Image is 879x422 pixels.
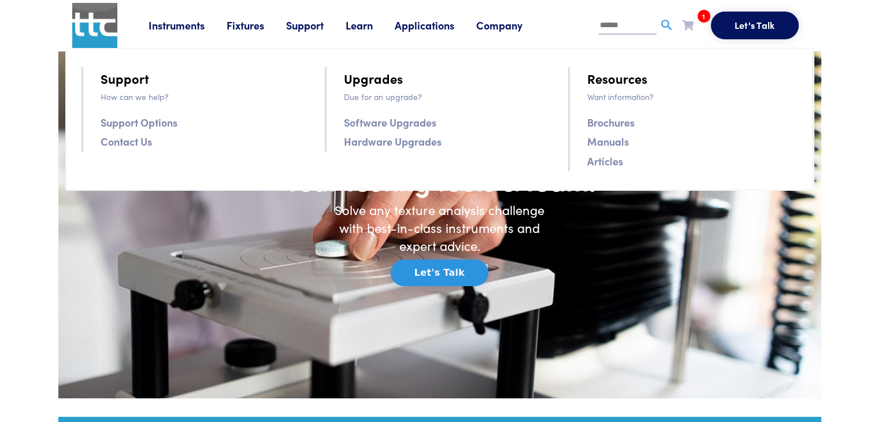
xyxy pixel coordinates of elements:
h1: Your testing tools & team. [209,164,671,197]
a: Articles [587,153,623,169]
a: Company [476,18,544,32]
a: Support [101,68,149,88]
p: Due for an upgrade? [344,90,554,103]
a: Support Options [101,114,177,131]
a: Software Upgrades [344,114,436,131]
a: Upgrades [344,68,403,88]
a: Instruments [149,18,227,32]
a: Fixtures [227,18,286,32]
img: ttc_logo_1x1_v1.0.png [72,3,117,48]
a: Brochures [587,114,635,131]
a: Hardware Upgrades [344,133,442,150]
p: How can we help? [101,90,311,103]
button: Let's Talk [711,12,799,39]
a: Support [286,18,346,32]
button: Let's Talk [391,260,488,286]
a: Manuals [587,133,629,150]
a: Resources [587,68,647,88]
a: Contact Us [101,133,152,150]
h6: Solve any texture analysis challenge with best-in-class instruments and expert advice. [324,201,555,254]
a: Learn [346,18,395,32]
a: Applications [395,18,476,32]
p: Want information? [587,90,798,103]
span: 1 [698,10,710,23]
a: 1 [682,17,693,32]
